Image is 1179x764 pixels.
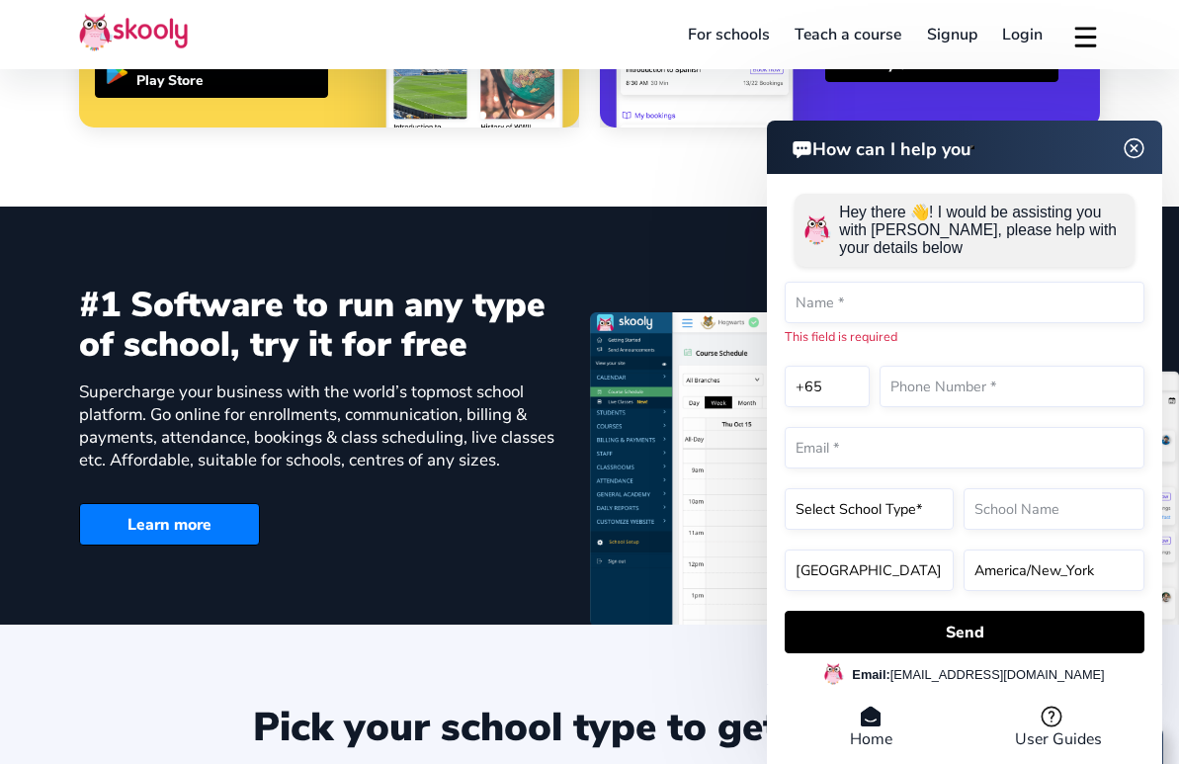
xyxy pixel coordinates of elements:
div: Pick your school type to get started [79,704,1100,751]
button: menu outline [1071,19,1100,51]
a: Learn more [79,503,260,546]
div: Play Store [136,71,203,90]
a: Signup [914,19,990,50]
img: icon-playstore [106,61,128,84]
a: For schools [675,19,783,50]
a: Login [990,19,1056,50]
a: Teach a course [782,19,914,50]
div: Supercharge your business with the world’s topmost school platform. Go online for enrollments, co... [79,381,558,471]
div: #1 Software to run any type of school, try it for free [79,286,558,365]
a: Get it onPlay Store [95,48,328,98]
img: Skooly [79,13,188,51]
